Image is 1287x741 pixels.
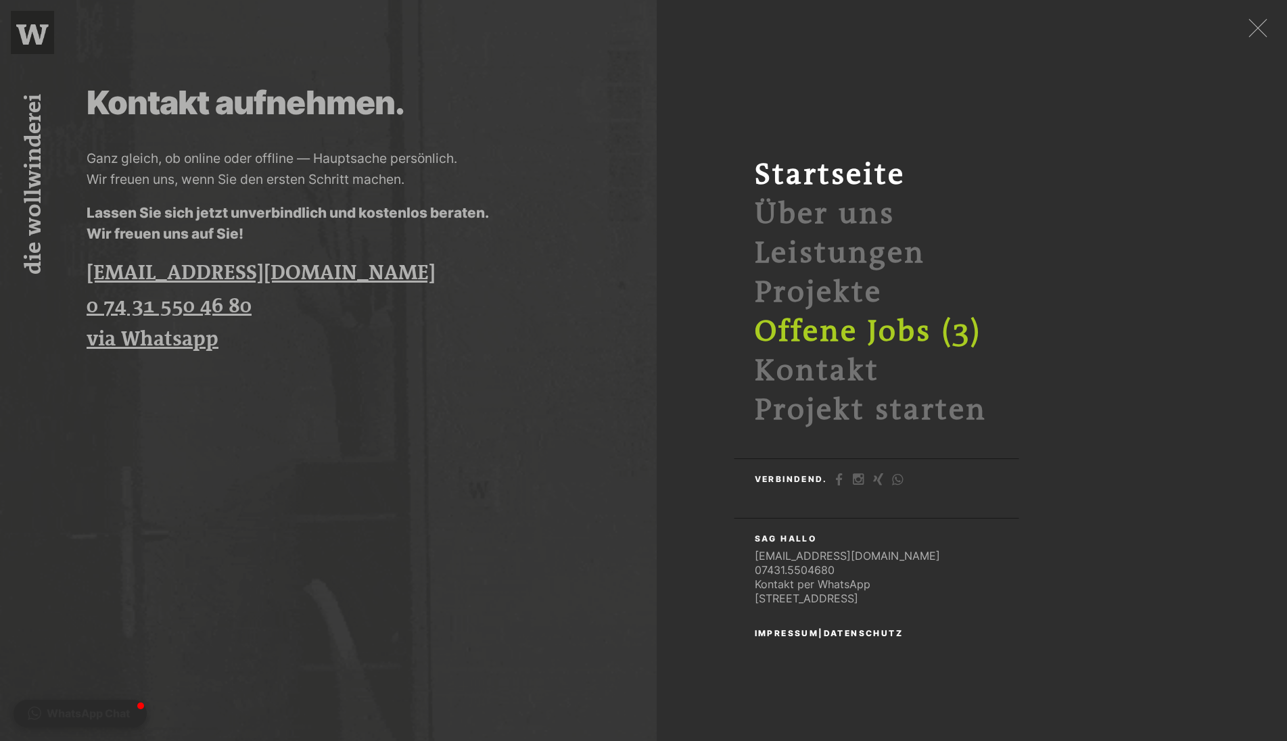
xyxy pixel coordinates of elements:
[755,475,830,483] h4: Verbindend.
[14,700,147,727] button: WhatsApp Chat
[755,628,819,638] a: Impressum
[755,592,858,605] a: [STREET_ADDRESS]
[755,535,820,543] h4: Sag Hallo
[755,276,882,310] a: Projekte
[755,629,906,638] h4: |
[755,197,895,231] a: Über uns
[755,549,940,563] a: [EMAIL_ADDRESS][DOMAIN_NAME]
[755,237,925,270] a: Leistungen
[755,354,879,388] a: Kontakt
[755,315,981,349] a: Offene Jobs (3)
[755,158,905,192] strong: Startseite
[755,393,987,427] a: Projekt starten
[824,628,903,638] a: Datenschutz
[755,577,870,591] a: Kontakt per WhatsApp
[755,563,835,577] a: 07431.5504680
